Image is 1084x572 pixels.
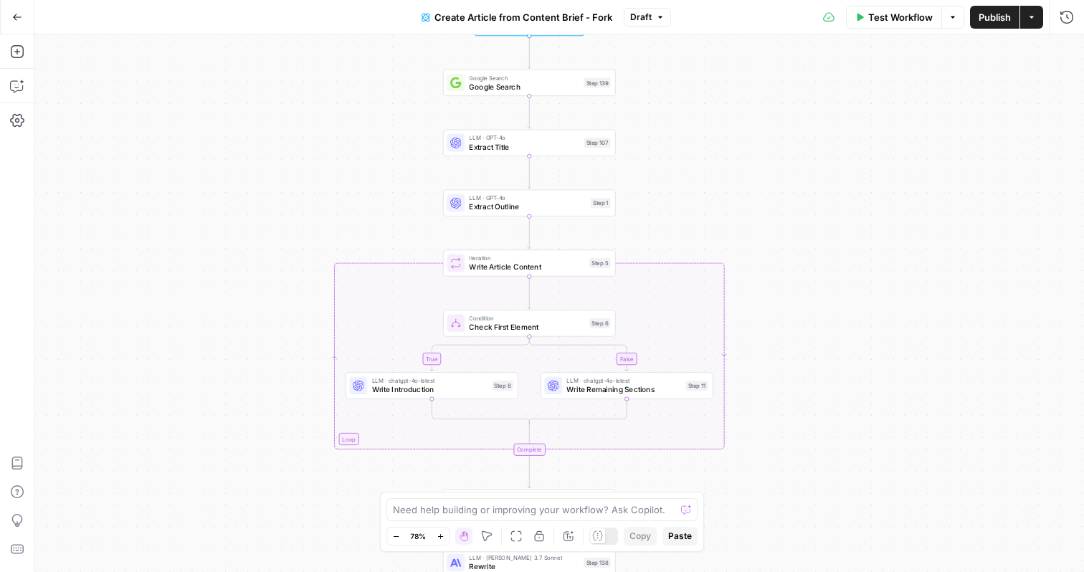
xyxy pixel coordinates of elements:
g: Edge from step_5-iteration-end to step_17 [528,456,531,488]
span: Extract Outline [469,201,586,213]
g: Edge from step_8 to step_6-conditional-end [432,399,529,425]
span: Write Article Content [469,262,585,273]
div: Step 139 [584,77,610,87]
span: Write Introduction [372,384,488,396]
button: Test Workflow [846,6,941,29]
button: Publish [970,6,1019,29]
g: Edge from start to step_139 [528,36,531,68]
span: Google Search [469,81,579,92]
button: Paste [662,527,698,545]
div: Complete [443,444,616,456]
span: LLM · chatgpt-4o-latest [566,376,681,385]
span: Check First Element [469,322,585,333]
span: 78% [410,530,426,542]
span: Write Remaining Sections [566,384,681,396]
span: LLM · GPT-4o [469,194,586,202]
div: LLM · GPT-4oExtract OutlineStep 1 [443,190,616,216]
g: Edge from step_107 to step_1 [528,156,531,189]
div: Complete [513,444,545,456]
div: LoopIterationWrite Article ContentStep 5 [443,249,616,276]
span: Iteration [469,254,585,262]
g: Edge from step_6 to step_11 [529,337,628,371]
span: LLM · GPT-4o [469,133,579,142]
g: Edge from step_11 to step_6-conditional-end [529,399,627,425]
div: ConditionCheck First ElementStep 6 [443,310,616,336]
div: Write Liquid TextCombine OutputStep 17 [443,489,616,515]
div: LLM · GPT-4oExtract TitleStep 107 [443,130,616,156]
span: LLM · chatgpt-4o-latest [372,376,488,385]
div: Step 11 [686,381,708,391]
div: Step 138 [584,558,610,568]
g: Edge from step_139 to step_107 [528,96,531,128]
div: Step 8 [492,381,513,391]
div: LLM · chatgpt-4o-latestWrite IntroductionStep 8 [346,372,518,399]
span: Condition [469,314,585,323]
span: Test Workflow [868,10,933,24]
div: LLM · chatgpt-4o-latestWrite Remaining SectionsStep 11 [541,372,713,399]
span: Google Search [469,73,579,82]
button: Copy [624,527,657,545]
span: Extract Title [469,141,579,153]
span: Copy [629,530,651,543]
div: Step 1 [591,198,611,208]
span: LLM · [PERSON_NAME] 3.7 Sonnet [469,553,579,562]
g: Edge from step_6 to step_8 [430,337,529,371]
span: Create Article from Content Brief - Fork [434,10,612,24]
div: Step 107 [584,138,610,148]
button: Draft [624,8,671,27]
g: Edge from step_1 to step_5 [528,216,531,249]
span: Publish [979,10,1011,24]
button: Create Article from Content Brief - Fork [413,6,621,29]
g: Edge from step_5 to step_6 [528,277,531,309]
div: Step 6 [589,318,611,328]
div: Step 5 [589,258,611,268]
span: Draft [630,11,652,24]
div: Google SearchGoogle SearchStep 139 [443,70,616,96]
span: Paste [668,530,692,543]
